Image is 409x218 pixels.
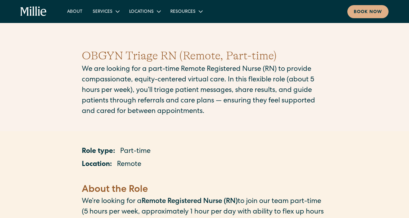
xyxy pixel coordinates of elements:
[354,9,382,16] div: Book now
[82,160,112,170] p: Location:
[165,6,207,17] div: Resources
[82,185,148,195] strong: About the Role
[347,5,389,18] a: Book now
[124,6,165,17] div: Locations
[82,173,327,183] p: ‍
[62,6,88,17] a: About
[117,160,141,170] p: Remote
[82,147,115,157] p: Role type:
[120,147,150,157] p: Part-time
[82,64,327,117] p: We are looking for a part-time Remote Registered Nurse (RN) to provide compassionate, equity-cent...
[82,47,327,64] h1: OBGYN Triage RN (Remote, Part-time)
[142,198,238,205] strong: Remote Registered Nurse (RN)
[170,9,196,15] div: Resources
[88,6,124,17] div: Services
[93,9,112,15] div: Services
[20,6,47,17] a: home
[129,9,154,15] div: Locations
